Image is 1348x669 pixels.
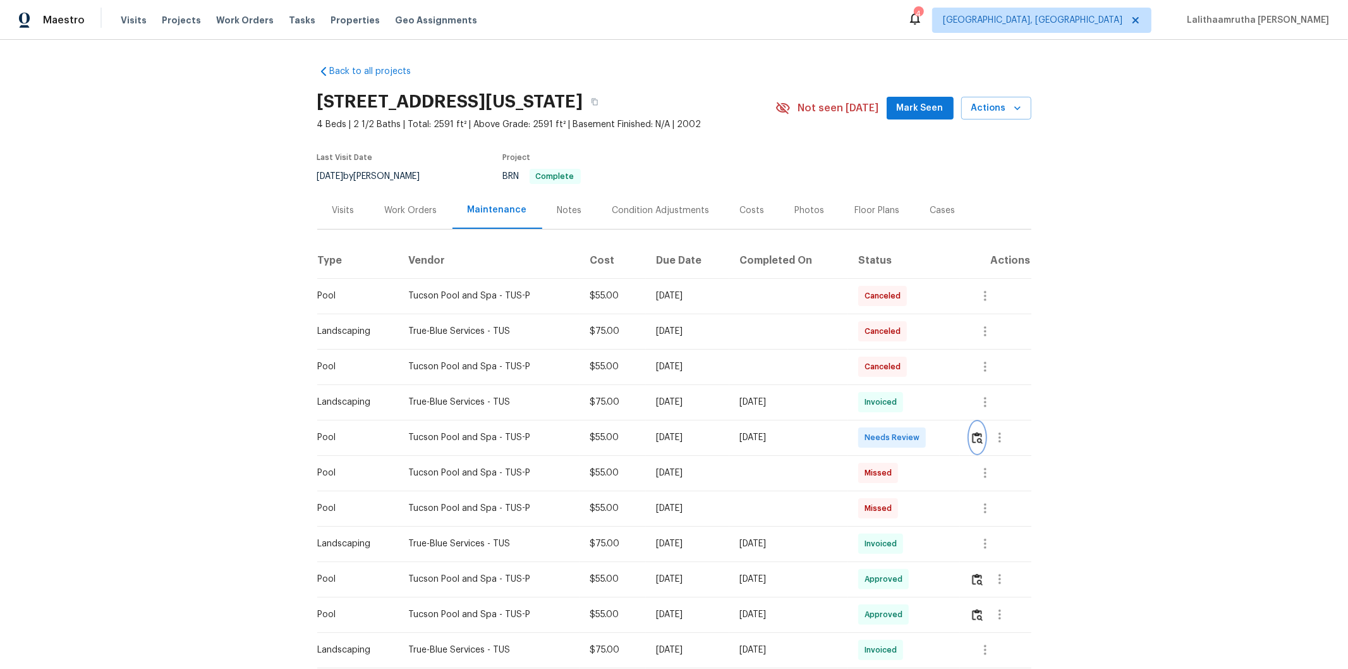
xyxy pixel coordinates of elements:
div: True-Blue Services - TUS [408,396,569,408]
span: Work Orders [216,14,274,27]
span: Not seen [DATE] [798,102,879,114]
div: [DATE] [656,431,720,444]
div: [DATE] [656,608,720,621]
div: [DATE] [739,396,837,408]
div: Tucson Pool and Spa - TUS-P [408,467,569,479]
div: Tucson Pool and Spa - TUS-P [408,573,569,586]
div: Tucson Pool and Spa - TUS-P [408,608,569,621]
div: $55.00 [590,573,636,586]
span: 4 Beds | 2 1/2 Baths | Total: 2591 ft² | Above Grade: 2591 ft² | Basement Finished: N/A | 2002 [317,118,775,131]
div: [DATE] [656,360,720,373]
div: [DATE] [656,396,720,408]
div: Work Orders [385,204,437,217]
div: $75.00 [590,537,636,550]
div: [DATE] [739,608,837,621]
span: Complete [531,173,580,180]
div: Cases [930,204,956,217]
img: Review Icon [972,432,983,444]
span: Needs Review [865,431,925,444]
div: Pool [318,608,389,621]
div: [DATE] [656,467,720,479]
div: [DATE] [739,644,837,656]
div: Tucson Pool and Spa - TUS-P [408,360,569,373]
div: $55.00 [590,608,636,621]
span: Visits [121,14,147,27]
div: Pool [318,502,389,515]
div: $75.00 [590,325,636,338]
button: Review Icon [970,564,985,594]
div: Tucson Pool and Spa - TUS-P [408,290,569,302]
span: Actions [971,101,1021,116]
div: [DATE] [656,644,720,656]
span: Approved [865,608,908,621]
div: Tucson Pool and Spa - TUS-P [408,431,569,444]
div: Tucson Pool and Spa - TUS-P [408,502,569,515]
span: Lalithaamrutha [PERSON_NAME] [1182,14,1329,27]
span: Projects [162,14,201,27]
img: Review Icon [972,609,983,621]
span: Last Visit Date [317,154,373,161]
div: Pool [318,290,389,302]
span: Tasks [289,16,315,25]
div: Floor Plans [855,204,900,217]
span: Approved [865,573,908,586]
button: Review Icon [970,422,985,453]
th: Vendor [398,243,580,278]
div: by [PERSON_NAME] [317,169,435,184]
div: True-Blue Services - TUS [408,537,569,550]
div: [DATE] [739,573,837,586]
span: Invoiced [865,644,902,656]
div: $55.00 [590,502,636,515]
div: [DATE] [739,537,837,550]
div: True-Blue Services - TUS [408,644,569,656]
span: Missed [865,502,897,515]
th: Status [848,243,960,278]
img: Review Icon [972,574,983,586]
button: Copy Address [583,90,606,113]
a: Back to all projects [317,65,439,78]
span: Mark Seen [897,101,944,116]
div: Pool [318,467,389,479]
span: Invoiced [865,396,902,408]
div: [DATE] [656,573,720,586]
div: [DATE] [656,502,720,515]
div: True-Blue Services - TUS [408,325,569,338]
div: Pool [318,360,389,373]
th: Completed On [729,243,847,278]
h2: [STREET_ADDRESS][US_STATE] [317,95,583,108]
div: Maintenance [468,204,527,216]
span: Geo Assignments [395,14,477,27]
span: Invoiced [865,537,902,550]
div: Visits [332,204,355,217]
span: Properties [331,14,380,27]
span: Project [503,154,531,161]
span: Canceled [865,290,906,302]
span: BRN [503,172,581,181]
th: Actions [960,243,1031,278]
div: $55.00 [590,467,636,479]
div: Notes [557,204,582,217]
div: Condition Adjustments [612,204,710,217]
div: Pool [318,431,389,444]
div: Landscaping [318,325,389,338]
div: $55.00 [590,290,636,302]
div: $75.00 [590,396,636,408]
span: Canceled [865,360,906,373]
div: Landscaping [318,396,389,408]
div: Landscaping [318,644,389,656]
th: Cost [580,243,646,278]
div: $55.00 [590,360,636,373]
div: 4 [914,8,923,20]
div: Pool [318,573,389,586]
th: Type [317,243,399,278]
span: Missed [865,467,897,479]
div: [DATE] [656,537,720,550]
div: Costs [740,204,765,217]
span: [DATE] [317,172,344,181]
span: Maestro [43,14,85,27]
span: Canceled [865,325,906,338]
button: Actions [961,97,1031,120]
button: Review Icon [970,599,985,630]
th: Due Date [646,243,730,278]
div: $55.00 [590,431,636,444]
